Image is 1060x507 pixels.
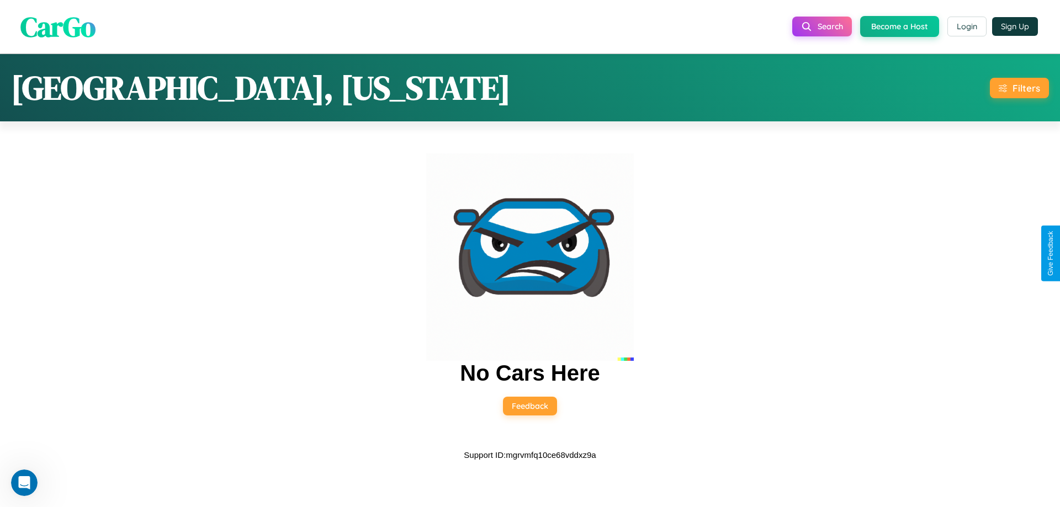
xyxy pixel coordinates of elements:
p: Support ID: mgrvmfq10ce68vddxz9a [464,447,596,462]
button: Filters [990,78,1049,98]
span: CarGo [20,7,96,45]
button: Login [947,17,987,36]
h1: [GEOGRAPHIC_DATA], [US_STATE] [11,65,511,110]
div: Filters [1013,82,1040,94]
button: Become a Host [860,16,939,37]
h2: No Cars Here [460,361,600,386]
img: car [426,153,634,361]
iframe: Intercom live chat [11,469,38,496]
button: Search [792,17,852,36]
div: Give Feedback [1047,231,1054,276]
button: Sign Up [992,17,1038,36]
button: Feedback [503,397,557,415]
span: Search [818,22,843,31]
